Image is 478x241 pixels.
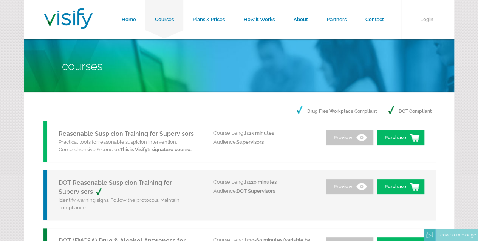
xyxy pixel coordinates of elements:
p: Audience: [213,187,316,196]
img: Offline [426,232,433,238]
p: = DOT Compliant [388,106,432,117]
span: DOT Supervisors [237,188,275,194]
p: Identify warning signs. Follow the protocols. Maintain compliance. [59,196,202,212]
p: = Drug Free Workplace Compliant [297,106,377,117]
strong: This is Visify’s signature course. [120,147,192,152]
a: Visify Training [44,20,93,31]
p: Course Length: [213,129,316,138]
span: reasonable suspicion intervention. Comprehensive & concise. [59,139,192,152]
a: Purchase [377,130,424,145]
span: 25 minutes [249,130,274,136]
img: Visify Training [44,8,93,29]
span: 120 minutes [249,179,277,185]
span: Supervisors [237,139,264,145]
a: DOT Reasonable Suspicion Training for Supervisors [59,179,172,195]
a: Preview [326,130,373,145]
a: Reasonable Suspicion Training for Supervisors [59,130,194,137]
a: Preview [326,179,373,194]
a: Purchase [377,179,424,194]
p: Audience: [213,138,316,147]
span: Courses [62,60,102,73]
p: Course Length: [213,178,316,187]
p: Practical tools for [59,138,202,154]
div: Leave a message [435,229,478,241]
